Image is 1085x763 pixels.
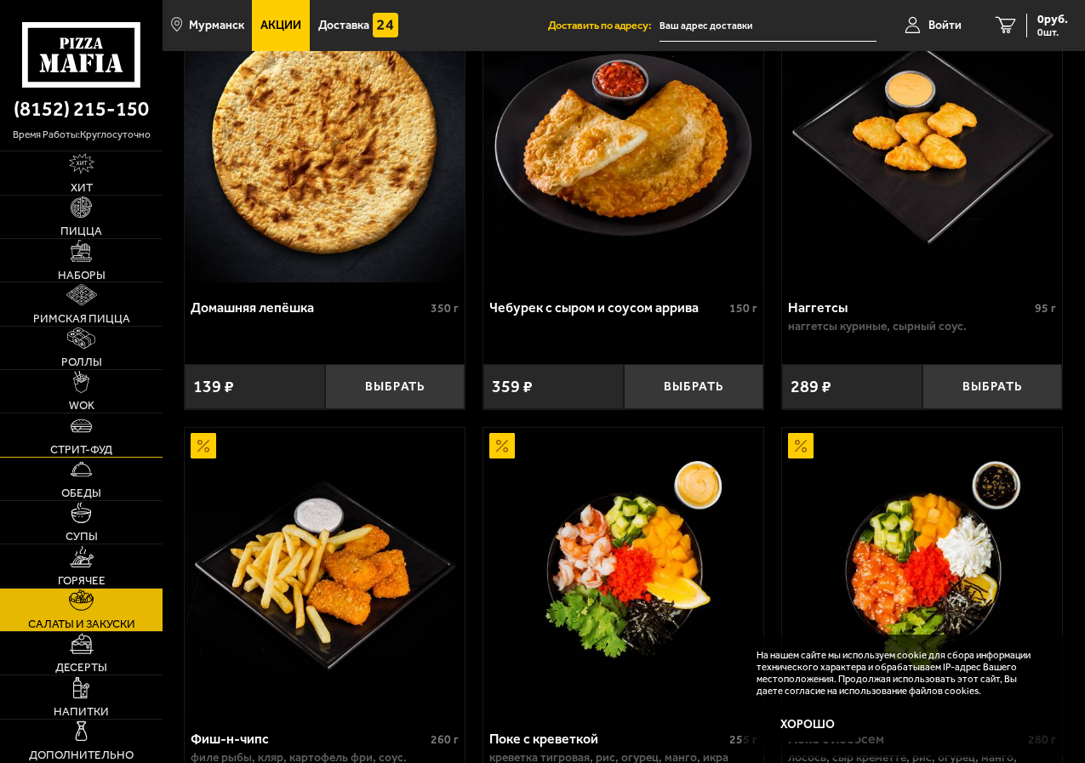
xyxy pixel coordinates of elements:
span: Салаты и закуски [28,618,135,629]
span: Десерты [55,662,107,673]
span: Римская пицца [33,313,130,324]
span: 150 г [729,301,757,316]
span: Обеды [61,487,101,498]
img: Фиш-н-чипс [185,428,465,714]
img: Акционный [191,433,216,458]
span: Хит [71,182,93,193]
span: 255 г [729,732,757,747]
button: Выбрать [922,364,1063,409]
span: 95 г [1035,301,1056,316]
span: Напитки [54,706,109,717]
span: Мурманск [189,20,244,31]
div: Наггетсы [788,299,1031,316]
a: АкционныйФиш-н-чипс [185,428,465,714]
img: Поке с лососем [782,428,1062,714]
span: 0 руб. [1037,14,1068,26]
span: Акции [260,20,301,31]
button: Выбрать [325,364,465,409]
p: На нашем сайте мы используем cookie для сбора информации технического характера и обрабатываем IP... [757,650,1043,697]
span: 139 ₽ [193,379,234,396]
a: АкционныйПоке с креветкой [483,428,763,714]
img: Акционный [489,433,515,458]
span: 260 г [431,732,459,747]
div: Домашняя лепёшка [191,299,426,316]
img: Поке с креветкой [483,428,763,714]
span: Доставка [318,20,369,31]
a: АкционныйПоке с лососем [782,428,1062,714]
span: Пицца [60,225,102,236]
span: 289 ₽ [791,379,831,396]
span: Дополнительно [29,749,134,760]
button: Хорошо [757,708,859,742]
span: Доставить по адресу: [548,20,660,31]
div: Фиш-н-чипс [191,731,426,747]
span: 350 г [431,301,459,316]
span: Горячее [58,575,106,586]
img: Акционный [788,433,814,458]
span: Наборы [58,270,106,281]
div: Поке с креветкой [489,731,725,747]
input: Ваш адрес доставки [660,10,877,42]
span: Супы [66,531,98,542]
span: 359 ₽ [492,379,533,396]
span: 0 шт. [1037,27,1068,37]
span: Роллы [61,356,102,367]
p: наггетсы куриные, сырный соус. [788,320,1056,333]
span: Войти [928,20,962,31]
div: Чебурек с сыром и соусом аррива [489,299,725,316]
button: Выбрать [624,364,764,409]
span: Стрит-фуд [50,444,112,455]
img: 15daf4d41897b9f0e9f617042186c801.svg [373,13,398,38]
span: WOK [69,400,94,411]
